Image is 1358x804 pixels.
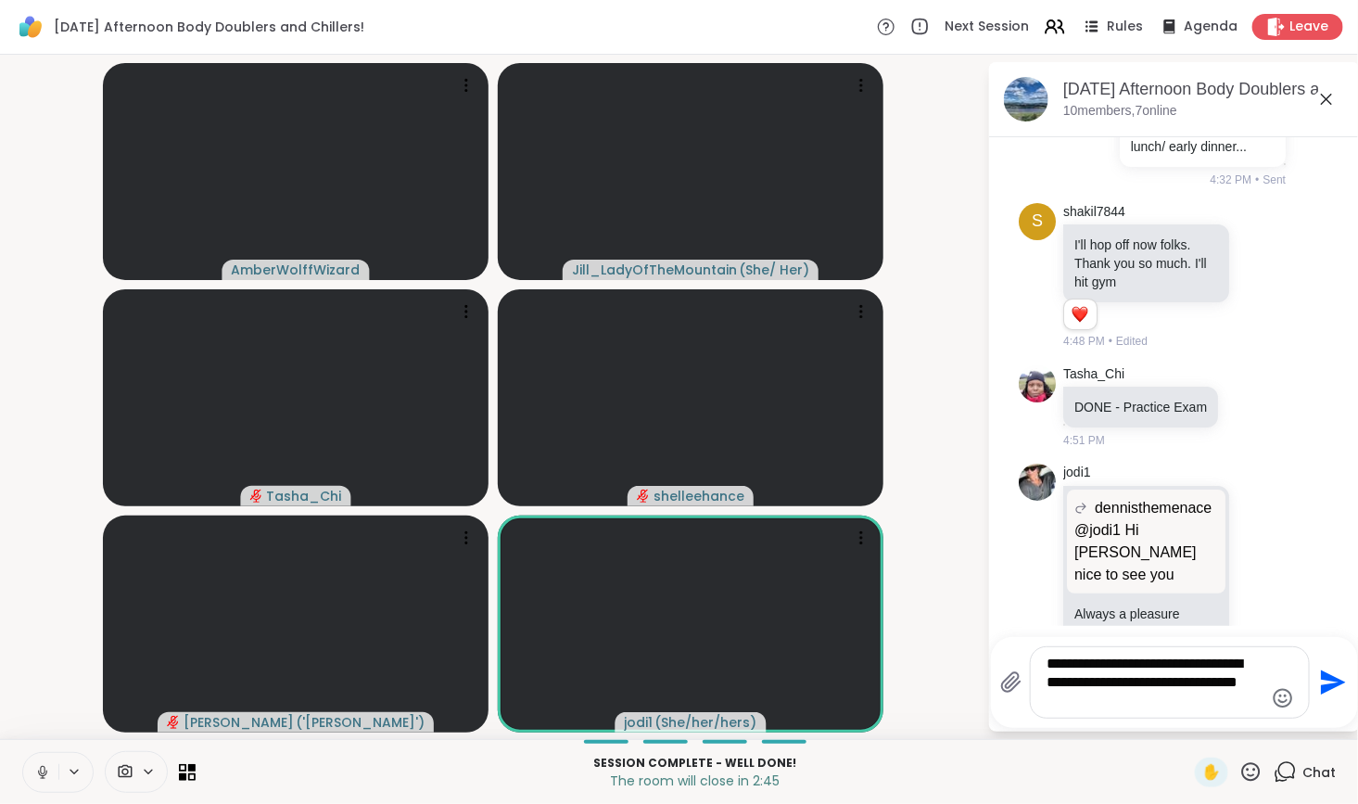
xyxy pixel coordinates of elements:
[1107,18,1143,36] span: Rules
[1070,307,1089,322] button: Reactions: love
[655,713,757,732] span: ( She/her/hers )
[1074,398,1207,416] p: DONE - Practice Exam
[1063,333,1105,350] span: 4:48 PM
[1063,102,1177,121] p: 10 members, 7 online
[654,487,744,505] span: shelleehance
[1263,172,1286,188] span: Sent
[1210,172,1251,188] span: 4:32 PM
[1202,761,1221,784] span: ✋
[1074,519,1218,586] p: @jodi1 Hi [PERSON_NAME] nice to see you
[625,713,654,732] span: jodi1
[1310,662,1352,704] button: Send
[267,487,342,505] span: Tasha_Chi
[1116,333,1148,350] span: Edited
[232,261,361,279] span: AmberWolffWizard
[1109,333,1112,350] span: •
[54,18,364,36] span: [DATE] Afternoon Body Doublers and Chillers!
[15,11,46,43] img: ShareWell Logomark
[1289,18,1328,36] span: Leave
[207,755,1184,772] p: Session Complete - well done!
[296,713,425,732] span: ( '[PERSON_NAME]' )
[1047,655,1263,710] textarea: Type your message
[1063,203,1125,222] a: shakil7844
[1063,464,1091,482] a: jodi1
[1032,209,1043,234] span: s
[1019,464,1056,501] img: https://sharewell-space-live.sfo3.digitaloceanspaces.com/user-generated/a5928eca-999f-4a91-84ca-f...
[1095,497,1212,519] span: dennisthemenace
[945,18,1029,36] span: Next Session
[1063,365,1124,384] a: Tasha_Chi
[1255,172,1259,188] span: •
[167,716,180,729] span: audio-muted
[207,772,1184,790] p: The room will close in 2:45
[572,261,737,279] span: Jill_LadyOfTheMountain
[637,490,650,503] span: audio-muted
[739,261,809,279] span: ( She/ Her )
[1272,687,1294,709] button: Emoji picker
[1302,763,1336,782] span: Chat
[1019,365,1056,402] img: https://sharewell-space-live.sfo3.digitaloceanspaces.com/user-generated/de19b42f-500a-4d77-9f86-5...
[1074,236,1218,291] p: I'll hop off now folks. Thank you so much. I'll hit gym
[1184,18,1237,36] span: Agenda
[250,490,263,503] span: audio-muted
[1074,605,1218,642] p: Always a pleasure [PERSON_NAME].
[184,713,294,732] span: [PERSON_NAME]
[1063,432,1105,449] span: 4:51 PM
[1004,77,1048,121] img: Saturday Afternoon Body Doublers and Chillers!, Sep 06
[1064,300,1097,329] div: Reaction list
[1063,78,1345,101] div: [DATE] Afternoon Body Doublers and Chillers!, [DATE]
